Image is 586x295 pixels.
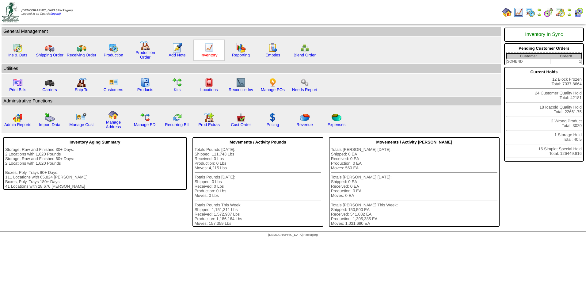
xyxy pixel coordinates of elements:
th: Order# [550,54,581,59]
img: calendarcustomer.gif [574,7,584,17]
a: Locations [200,87,218,92]
a: Reconcile Inv [229,87,253,92]
a: Empties [265,53,280,57]
img: calendarprod.gif [108,43,118,53]
img: calendarblend.gif [544,7,554,17]
img: workorder.gif [268,43,278,53]
img: po.png [268,78,278,87]
div: Current Holds [506,68,582,76]
img: prodextras.gif [204,113,214,122]
img: workflow.png [300,78,310,87]
a: Manage EDI [134,122,157,127]
td: Adminstrative Functions [2,97,501,105]
a: Add Note [169,53,186,57]
a: Ins & Outs [8,53,27,57]
img: network.png [300,43,310,53]
img: edi.gif [140,113,150,122]
img: graph2.png [13,113,23,122]
img: import.gif [45,113,55,122]
img: zoroco-logo-small.webp [2,2,19,22]
img: truck3.gif [45,78,55,87]
a: Manage POs [261,87,285,92]
a: Recurring Bill [165,122,189,127]
a: Expenses [328,122,346,127]
img: home.gif [502,7,512,17]
img: cabinet.gif [140,78,150,87]
img: calendarinout.gif [555,7,565,17]
a: Ship To [75,87,88,92]
img: locations.gif [204,78,214,87]
a: Shipping Order [36,53,63,57]
img: invoice2.gif [13,78,23,87]
div: Movements / Activity [PERSON_NAME] [331,138,497,146]
img: factory.gif [140,40,150,50]
a: Production Order [135,50,155,59]
span: [DEMOGRAPHIC_DATA] Packaging [268,233,318,237]
span: Logged in as Cgarcia [21,9,73,16]
div: Totals Pounds [DATE]: Shipped: 111,743 Lbs Received: 0 Lbs Production: 0 Lbs Moves: 4,215 Lbs Tot... [195,147,321,226]
div: 12 Block Frozen Total: 7037.8664 24 Customer Quality Hold Total: 42181 18 Idacold Quality Hold To... [504,67,584,162]
a: (logout) [51,12,61,16]
img: pie_chart2.png [332,113,341,122]
a: Carriers [42,87,57,92]
td: General Management [2,27,501,36]
a: Manage Address [106,120,121,129]
a: Kits [174,87,181,92]
td: Utilities [2,64,501,73]
div: Storage, Raw and Finished 30+ Days: 2 Locations with 1,620 Pounds Storage, Raw and Finished 60+ D... [5,147,185,189]
a: Blend Order [294,53,316,57]
th: Customer [507,54,550,59]
img: line_graph.gif [514,7,523,17]
a: Receiving Order [67,53,96,57]
a: Products [137,87,154,92]
img: dollar.gif [268,113,278,122]
img: calendarprod.gif [525,7,535,17]
img: managecust.png [76,113,87,122]
a: Revenue [296,122,313,127]
img: arrowright.gif [537,12,542,17]
img: graph.gif [236,43,246,53]
img: orders.gif [172,43,182,53]
td: SONEND [507,59,550,64]
img: truck.gif [45,43,55,53]
a: Inventory [201,53,218,57]
img: reconcile.gif [172,113,182,122]
img: customers.gif [108,78,118,87]
img: pie_chart.png [300,113,310,122]
img: factory2.gif [77,78,86,87]
a: Manage Cust [69,122,93,127]
a: Production [104,53,123,57]
a: Print Bills [9,87,26,92]
img: line_graph.gif [204,43,214,53]
div: Totals [PERSON_NAME] [DATE]: Shipped: 0 EA Received: 0 EA Production: 0 EA Moves: 560 EA Totals [... [331,147,497,226]
a: Reporting [232,53,250,57]
img: workflow.gif [172,78,182,87]
span: [DEMOGRAPHIC_DATA] Packaging [21,9,73,12]
a: Admin Reports [4,122,31,127]
a: Customers [104,87,123,92]
td: 1 [550,59,581,64]
div: Inventory In Sync [506,29,582,40]
img: arrowleft.gif [537,7,542,12]
a: Cust Order [231,122,251,127]
img: cust_order.png [236,113,246,122]
img: home.gif [108,110,118,120]
div: Inventory Aging Summary [5,138,185,146]
img: truck2.gif [77,43,86,53]
a: Prod Extras [198,122,220,127]
img: arrowright.gif [567,12,572,17]
img: arrowleft.gif [567,7,572,12]
img: line_graph2.gif [236,78,246,87]
img: calendarinout.gif [13,43,23,53]
a: Needs Report [292,87,317,92]
a: Import Data [39,122,60,127]
div: Pending Customer Orders [506,44,582,52]
a: Pricing [267,122,279,127]
div: Movements / Activity Pounds [195,138,321,146]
